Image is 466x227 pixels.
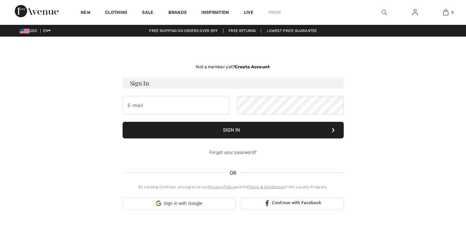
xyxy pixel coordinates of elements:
a: Forgot your password? [209,150,257,155]
span: OR [227,169,240,177]
a: Brands [168,10,187,16]
span: Continue with Facebook [272,200,321,205]
div: Sign in with Google [123,197,236,209]
a: Prom [268,9,281,16]
a: Sale [142,10,153,16]
h3: Sign In [123,78,344,89]
a: Lowest Price Guarantee [262,29,322,33]
a: Clothing [105,10,127,16]
input: E-mail [123,96,229,114]
div: By clicking Continue, you agree to our and the of the Loyalty Program. [123,184,344,190]
a: Free shipping on orders over $99 [144,29,222,33]
span: EN [43,29,51,33]
span: USD [20,29,39,33]
a: New [81,10,90,16]
span: Sign in with Google [164,200,202,207]
strong: Create Account [235,64,270,70]
a: Terms & Conditions [248,185,283,189]
span: Inspiration [201,10,229,16]
a: Free Returns [223,29,261,33]
div: Not a member yet? [123,64,344,70]
a: Live [244,9,253,16]
a: Continue with Facebook [241,197,344,209]
button: Sign In [123,122,344,138]
img: US Dollar [20,29,30,34]
img: 1ère Avenue [15,5,59,17]
a: Privacy Policy [208,185,235,189]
